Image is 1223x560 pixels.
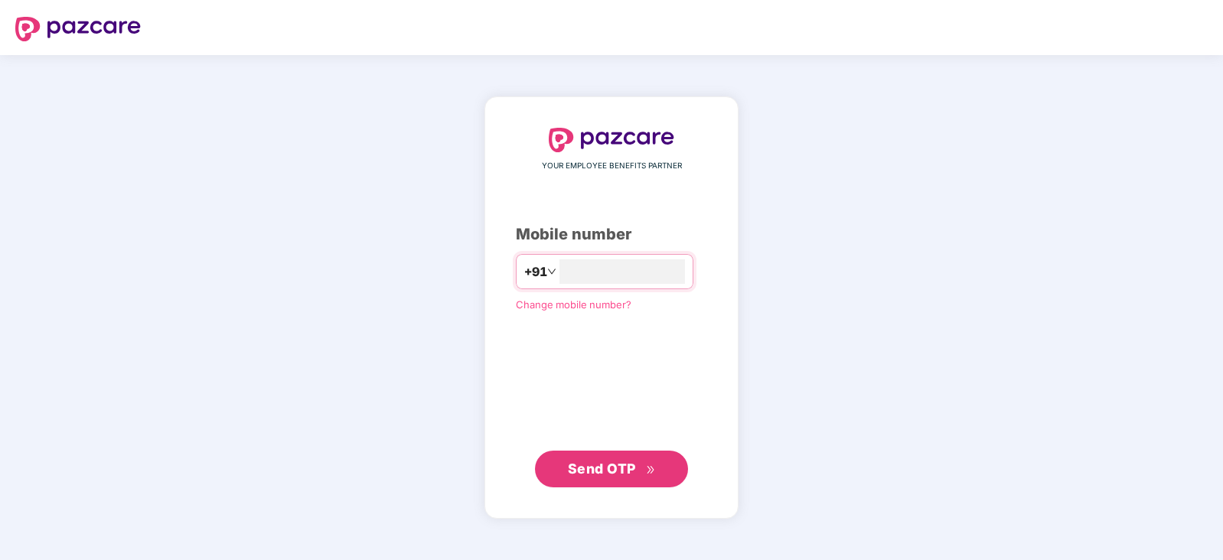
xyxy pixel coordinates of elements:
[516,223,707,246] div: Mobile number
[549,128,674,152] img: logo
[568,461,636,477] span: Send OTP
[516,298,631,311] a: Change mobile number?
[646,465,656,475] span: double-right
[542,160,682,172] span: YOUR EMPLOYEE BENEFITS PARTNER
[15,17,141,41] img: logo
[535,451,688,487] button: Send OTPdouble-right
[547,267,556,276] span: down
[524,262,547,282] span: +91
